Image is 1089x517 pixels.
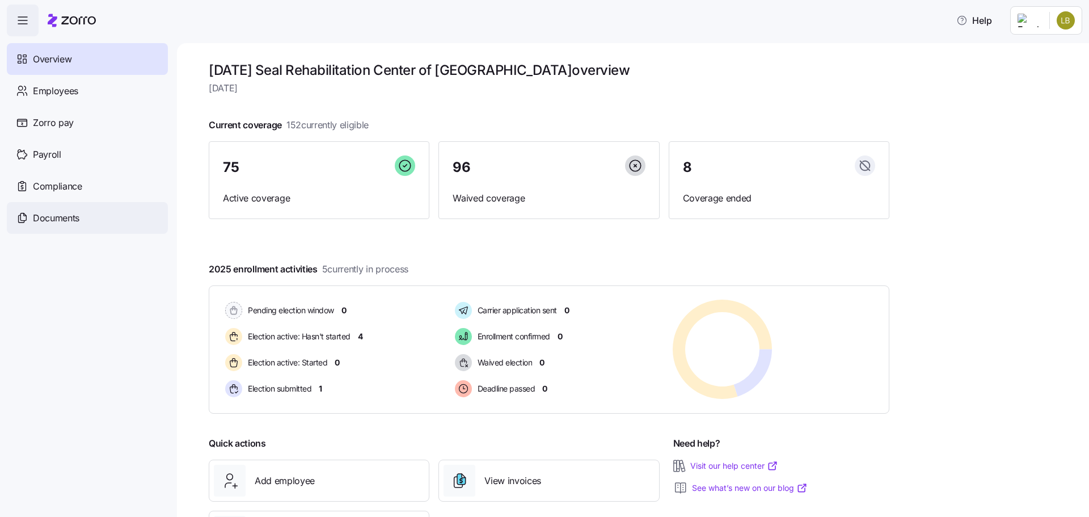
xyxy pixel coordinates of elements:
span: Documents [33,211,79,225]
span: Enrollment confirmed [474,331,550,342]
span: 0 [335,357,340,368]
span: Coverage ended [683,191,875,205]
span: Waived coverage [453,191,645,205]
span: 0 [539,357,544,368]
span: Overview [33,52,71,66]
span: Pending election window [244,305,334,316]
span: 75 [223,161,239,174]
span: Zorro pay [33,116,74,130]
span: Need help? [673,436,720,451]
span: 0 [542,383,547,394]
span: Election active: Started [244,357,327,368]
a: Documents [7,202,168,234]
a: Zorro pay [7,107,168,138]
span: Waived election [474,357,533,368]
a: Overview [7,43,168,75]
h1: [DATE] Seal Rehabilitation Center of [GEOGRAPHIC_DATA] overview [209,61,889,79]
span: Carrier application sent [474,305,557,316]
span: [DATE] [209,81,889,95]
a: Visit our help center [690,460,778,472]
span: 0 [564,305,569,316]
span: Employees [33,84,78,98]
button: Help [947,9,1001,32]
a: Employees [7,75,168,107]
span: Quick actions [209,436,266,451]
span: 5 currently in process [322,262,408,276]
span: 2025 enrollment activities [209,262,408,276]
span: Payroll [33,148,61,162]
span: Current coverage [209,118,369,132]
span: Compliance [33,179,82,194]
img: Employer logo [1018,14,1040,27]
a: Compliance [7,170,168,202]
span: 152 currently eligible [286,118,369,132]
span: Active coverage [223,191,415,205]
a: Payroll [7,138,168,170]
img: 1af8aab67717610295fc0a914effc0fd [1057,11,1075,30]
span: 1 [319,383,322,394]
span: 8 [683,161,692,174]
span: Add employee [255,474,315,488]
span: 96 [453,161,470,174]
a: See what’s new on our blog [692,482,808,494]
span: 0 [341,305,347,316]
span: Election active: Hasn't started [244,331,351,342]
span: View invoices [484,474,541,488]
span: Help [956,14,992,27]
span: 0 [558,331,563,342]
span: Deadline passed [474,383,535,394]
span: Election submitted [244,383,311,394]
span: 4 [358,331,363,342]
